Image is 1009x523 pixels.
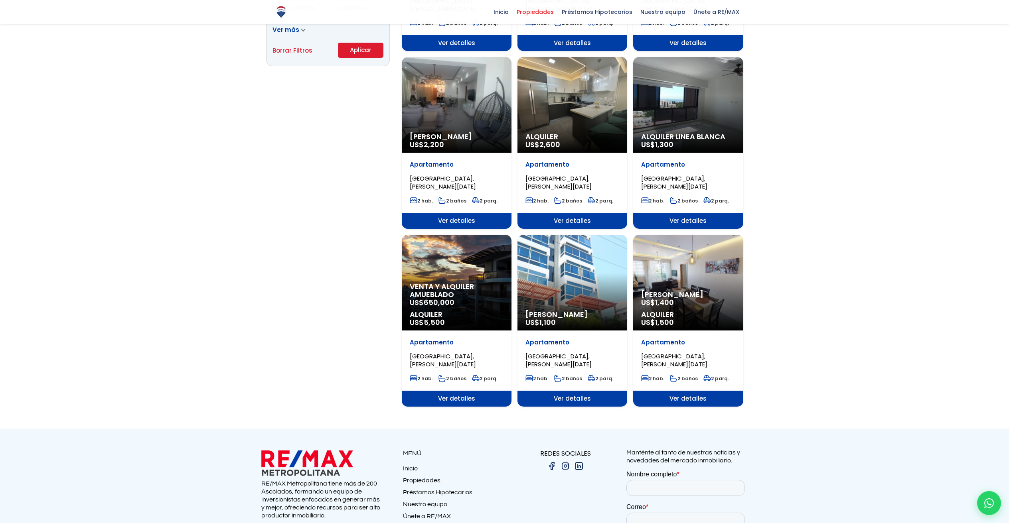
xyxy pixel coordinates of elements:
[403,500,505,512] a: Nuestro equipo
[410,375,433,382] span: 2 hab.
[633,213,743,229] span: Ver detalles
[641,375,664,382] span: 2 hab.
[472,197,498,204] span: 2 parq.
[655,297,674,307] span: 1,400
[424,297,454,307] span: 650,000
[525,352,592,368] span: [GEOGRAPHIC_DATA], [PERSON_NAME][DATE]
[641,291,735,299] span: [PERSON_NAME]
[574,461,584,471] img: linkedin.png
[424,140,444,149] span: 2,200
[272,26,306,34] a: Ver más
[402,235,511,407] a: Venta y alquiler amueblado US$650,000 Alquiler US$5,500 Apartamento [GEOGRAPHIC_DATA], [PERSON_NA...
[641,338,735,346] p: Apartamento
[410,197,433,204] span: 2 hab.
[641,197,664,204] span: 2 hab.
[261,448,353,478] img: remax metropolitana logo
[403,476,505,488] a: Propiedades
[410,317,445,327] span: US$
[641,297,674,307] span: US$
[513,6,558,18] span: Propiedades
[633,235,743,407] a: [PERSON_NAME] US$1,400 Alquiler US$1,500 Apartamento [GEOGRAPHIC_DATA], [PERSON_NAME][DATE] 2 hab...
[626,448,748,464] p: Manténte al tanto de nuestras noticias y novedades del mercado inmobiliario.
[588,375,613,382] span: 2 parq.
[641,140,673,149] span: US$
[517,391,627,407] span: Ver detalles
[272,45,312,55] a: Borrar Filtros
[410,297,454,307] span: US$
[402,391,511,407] span: Ver detalles
[554,375,582,382] span: 2 baños
[410,283,504,299] span: Venta y alquiler amueblado
[525,375,549,382] span: 2 hab.
[689,6,743,18] span: Únete a RE/MAX
[588,197,613,204] span: 2 parq.
[703,197,729,204] span: 2 parq.
[539,317,556,327] span: 1,100
[525,133,619,141] span: Alquiler
[472,375,498,382] span: 2 parq.
[505,448,626,458] p: REDES SOCIALES
[410,140,444,149] span: US$
[655,140,673,149] span: 1,300
[438,375,466,382] span: 2 baños
[670,197,698,204] span: 2 baños
[402,213,511,229] span: Ver detalles
[517,213,627,229] span: Ver detalles
[274,5,288,19] img: Logo de REMAX
[525,174,592,191] span: [GEOGRAPHIC_DATA], [PERSON_NAME][DATE]
[558,6,636,18] span: Préstamos Hipotecarios
[410,352,476,368] span: [GEOGRAPHIC_DATA], [PERSON_NAME][DATE]
[539,140,560,149] span: 2,600
[655,317,674,327] span: 1,500
[525,161,619,169] p: Apartamento
[561,461,570,471] img: instagram.png
[403,448,505,458] p: MENÚ
[410,338,504,346] p: Apartamento
[410,161,504,169] p: Apartamento
[633,391,743,407] span: Ver detalles
[670,375,698,382] span: 2 baños
[636,6,689,18] span: Nuestro equipo
[402,57,511,229] a: [PERSON_NAME] US$2,200 Apartamento [GEOGRAPHIC_DATA], [PERSON_NAME][DATE] 2 hab. 2 baños 2 parq. ...
[633,35,743,51] span: Ver detalles
[403,488,505,500] a: Préstamos Hipotecarios
[490,6,513,18] span: Inicio
[641,317,674,327] span: US$
[402,35,511,51] span: Ver detalles
[641,174,707,191] span: [GEOGRAPHIC_DATA], [PERSON_NAME][DATE]
[424,317,445,327] span: 5,500
[525,317,556,327] span: US$
[261,480,383,519] p: RE/MAX Metropolitana tiene más de 200 Asociados, formando un equipo de inversionistas enfocados e...
[525,140,560,149] span: US$
[525,311,619,319] span: [PERSON_NAME]
[525,197,549,204] span: 2 hab.
[272,26,299,34] span: Ver más
[525,338,619,346] p: Apartamento
[403,464,505,476] a: Inicio
[554,197,582,204] span: 2 baños
[641,161,735,169] p: Apartamento
[410,174,476,191] span: [GEOGRAPHIC_DATA], [PERSON_NAME][DATE]
[410,311,504,319] span: Alquiler
[641,133,735,141] span: Alquiler Linea Blanca
[338,43,383,58] button: Aplicar
[517,57,627,229] a: Alquiler US$2,600 Apartamento [GEOGRAPHIC_DATA], [PERSON_NAME][DATE] 2 hab. 2 baños 2 parq. Ver d...
[410,133,504,141] span: [PERSON_NAME]
[633,57,743,229] a: Alquiler Linea Blanca US$1,300 Apartamento [GEOGRAPHIC_DATA], [PERSON_NAME][DATE] 2 hab. 2 baños ...
[641,311,735,319] span: Alquiler
[641,352,707,368] span: [GEOGRAPHIC_DATA], [PERSON_NAME][DATE]
[703,375,729,382] span: 2 parq.
[517,35,627,51] span: Ver detalles
[517,235,627,407] a: [PERSON_NAME] US$1,100 Apartamento [GEOGRAPHIC_DATA], [PERSON_NAME][DATE] 2 hab. 2 baños 2 parq. ...
[438,197,466,204] span: 2 baños
[547,461,557,471] img: facebook.png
